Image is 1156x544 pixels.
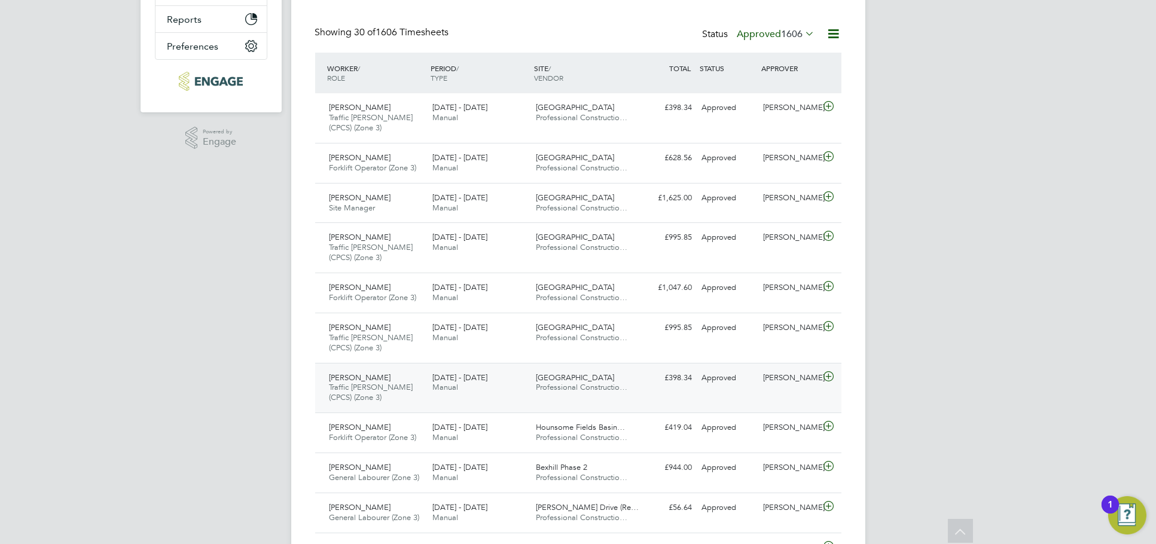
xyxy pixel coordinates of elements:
[179,72,243,91] img: pcrnet-logo-retina.png
[1108,496,1146,534] button: Open Resource Center, 1 new notification
[758,418,821,438] div: [PERSON_NAME]
[758,498,821,518] div: [PERSON_NAME]
[330,192,391,203] span: [PERSON_NAME]
[758,368,821,388] div: [PERSON_NAME]
[155,72,267,91] a: Go to home page
[330,502,391,512] span: [PERSON_NAME]
[325,57,428,88] div: WORKER
[328,73,346,82] span: ROLE
[432,102,487,112] span: [DATE] - [DATE]
[758,98,821,118] div: [PERSON_NAME]
[432,332,458,343] span: Manual
[536,102,614,112] span: [GEOGRAPHIC_DATA]
[1108,505,1113,520] div: 1
[697,148,759,168] div: Approved
[432,472,458,482] span: Manual
[432,112,458,123] span: Manual
[355,26,376,38] span: 30 of
[758,228,821,247] div: [PERSON_NAME]
[534,73,563,82] span: VENDOR
[456,63,459,73] span: /
[635,368,697,388] div: £398.34
[536,192,614,203] span: [GEOGRAPHIC_DATA]
[432,462,487,472] span: [DATE] - [DATE]
[203,137,236,147] span: Engage
[536,422,625,432] span: Hounsome Fields Basin…
[697,57,759,79] div: STATUS
[536,382,627,392] span: Professional Constructio…
[635,148,697,168] div: £628.56
[536,512,627,522] span: Professional Constructio…
[315,26,452,39] div: Showing
[697,98,759,118] div: Approved
[330,512,420,522] span: General Labourer (Zone 3)
[697,278,759,298] div: Approved
[635,98,697,118] div: £398.34
[536,163,627,173] span: Professional Constructio…
[758,57,821,79] div: APPROVER
[536,112,627,123] span: Professional Constructio…
[536,282,614,292] span: [GEOGRAPHIC_DATA]
[697,318,759,338] div: Approved
[703,26,818,43] div: Status
[536,432,627,442] span: Professional Constructio…
[536,372,614,383] span: [GEOGRAPHIC_DATA]
[758,458,821,478] div: [PERSON_NAME]
[355,26,449,38] span: 1606 Timesheets
[536,322,614,332] span: [GEOGRAPHIC_DATA]
[635,418,697,438] div: £419.04
[330,372,391,383] span: [PERSON_NAME]
[432,502,487,512] span: [DATE] - [DATE]
[536,152,614,163] span: [GEOGRAPHIC_DATA]
[635,458,697,478] div: £944.00
[330,242,413,262] span: Traffic [PERSON_NAME] (CPCS) (Zone 3)
[330,163,417,173] span: Forklift Operator (Zone 3)
[536,232,614,242] span: [GEOGRAPHIC_DATA]
[536,462,587,472] span: Bexhill Phase 2
[155,33,267,59] button: Preferences
[330,322,391,332] span: [PERSON_NAME]
[167,14,202,25] span: Reports
[432,382,458,392] span: Manual
[330,102,391,112] span: [PERSON_NAME]
[330,422,391,432] span: [PERSON_NAME]
[758,188,821,208] div: [PERSON_NAME]
[185,127,236,149] a: Powered byEngage
[203,127,236,137] span: Powered by
[536,242,627,252] span: Professional Constructio…
[758,278,821,298] div: [PERSON_NAME]
[536,502,639,512] span: [PERSON_NAME] Drive (Re…
[330,152,391,163] span: [PERSON_NAME]
[635,278,697,298] div: £1,047.60
[330,332,413,353] span: Traffic [PERSON_NAME] (CPCS) (Zone 3)
[697,188,759,208] div: Approved
[330,112,413,133] span: Traffic [PERSON_NAME] (CPCS) (Zone 3)
[432,242,458,252] span: Manual
[737,28,815,40] label: Approved
[536,203,627,213] span: Professional Constructio…
[531,57,635,88] div: SITE
[432,152,487,163] span: [DATE] - [DATE]
[536,332,627,343] span: Professional Constructio…
[782,28,803,40] span: 1606
[432,292,458,302] span: Manual
[548,63,551,73] span: /
[635,228,697,247] div: £995.85
[431,73,447,82] span: TYPE
[155,6,267,32] button: Reports
[428,57,531,88] div: PERIOD
[635,498,697,518] div: £56.64
[358,63,361,73] span: /
[432,282,487,292] span: [DATE] - [DATE]
[635,188,697,208] div: £1,625.00
[330,292,417,302] span: Forklift Operator (Zone 3)
[432,422,487,432] span: [DATE] - [DATE]
[330,203,376,213] span: Site Manager
[432,203,458,213] span: Manual
[330,382,413,402] span: Traffic [PERSON_NAME] (CPCS) (Zone 3)
[697,228,759,247] div: Approved
[330,462,391,472] span: [PERSON_NAME]
[536,292,627,302] span: Professional Constructio…
[697,418,759,438] div: Approved
[697,498,759,518] div: Approved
